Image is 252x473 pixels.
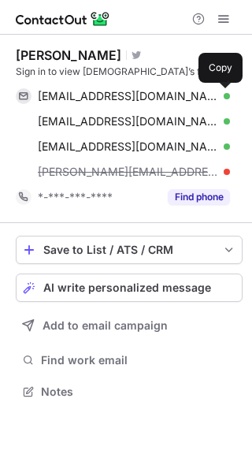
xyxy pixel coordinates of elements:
[16,9,110,28] img: ContactOut v5.3.10
[16,381,243,403] button: Notes
[43,319,168,332] span: Add to email campaign
[38,89,218,103] span: [EMAIL_ADDRESS][DOMAIN_NAME]
[43,244,215,256] div: Save to List / ATS / CRM
[38,140,218,154] span: [EMAIL_ADDRESS][DOMAIN_NAME]
[41,353,236,367] span: Find work email
[16,349,243,371] button: Find work email
[16,274,243,302] button: AI write personalized message
[16,47,121,63] div: [PERSON_NAME]
[16,311,243,340] button: Add to email campaign
[41,385,236,399] span: Notes
[38,165,218,179] span: [PERSON_NAME][EMAIL_ADDRESS][DOMAIN_NAME]
[168,189,230,205] button: Reveal Button
[16,65,243,79] div: Sign in to view [DEMOGRAPHIC_DATA]’s full profile
[43,281,211,294] span: AI write personalized message
[16,236,243,264] button: save-profile-one-click
[38,114,218,128] span: [EMAIL_ADDRESS][DOMAIN_NAME]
